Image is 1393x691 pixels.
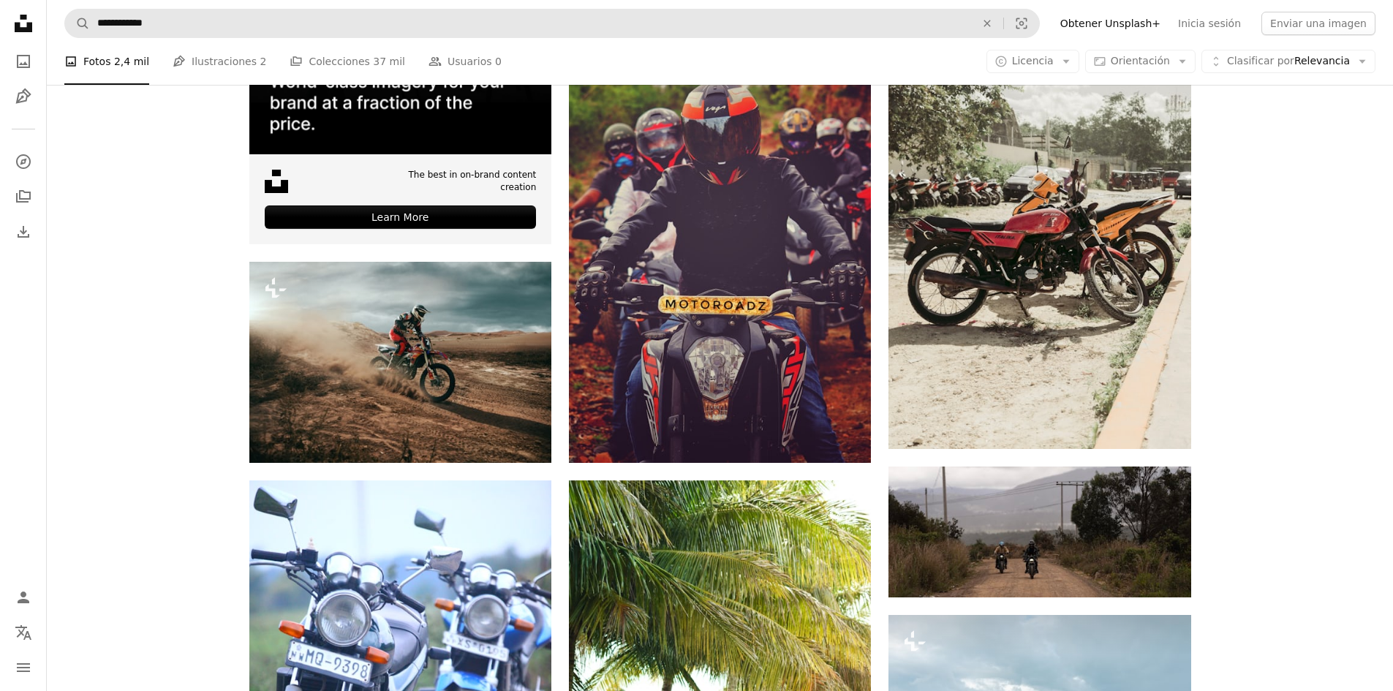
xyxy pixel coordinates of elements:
button: Idioma [9,618,38,647]
span: Clasificar por [1227,55,1294,67]
a: Dos motos amarillas y rojas en un estacionamiento [888,215,1190,228]
a: Iniciar sesión / Registrarse [9,583,38,612]
img: Foto de motocross [249,262,551,463]
a: Historial de descargas [9,217,38,246]
a: Ilustraciones 2 [173,38,266,85]
a: Dos personas conduciendo motocicletas por un camino de tierra [888,525,1190,538]
a: Ilustraciones [9,82,38,111]
button: Búsqueda visual [1004,10,1039,37]
a: hombre en traje de motocicleta negro y rojo montando en motocicleta [569,203,871,216]
button: Licencia [986,50,1079,73]
button: Buscar en Unsplash [65,10,90,37]
span: 2 [260,53,266,69]
div: Learn More [265,205,536,229]
span: 0 [495,53,502,69]
span: Licencia [1012,55,1054,67]
img: Dos personas conduciendo motocicletas por un camino de tierra [888,467,1190,597]
button: Clasificar porRelevancia [1201,50,1375,73]
a: Colecciones 37 mil [290,38,405,85]
span: The best in on-brand content creation [370,169,536,194]
a: Explorar [9,147,38,176]
a: Inicia sesión [1169,12,1250,35]
button: Menú [9,653,38,682]
a: Foto de motocross [249,355,551,369]
button: Orientación [1085,50,1196,73]
span: Relevancia [1227,54,1350,69]
button: Enviar una imagen [1261,12,1375,35]
a: Fotos [9,47,38,76]
img: file-1631678316303-ed18b8b5cb9cimage [265,170,288,193]
button: Borrar [971,10,1003,37]
a: Colecciones [9,182,38,211]
a: Obtener Unsplash+ [1052,12,1169,35]
form: Encuentra imágenes en todo el sitio [64,9,1040,38]
span: 37 mil [373,53,405,69]
a: Inicio — Unsplash [9,9,38,41]
span: Orientación [1111,55,1170,67]
a: Usuarios 0 [429,38,502,85]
